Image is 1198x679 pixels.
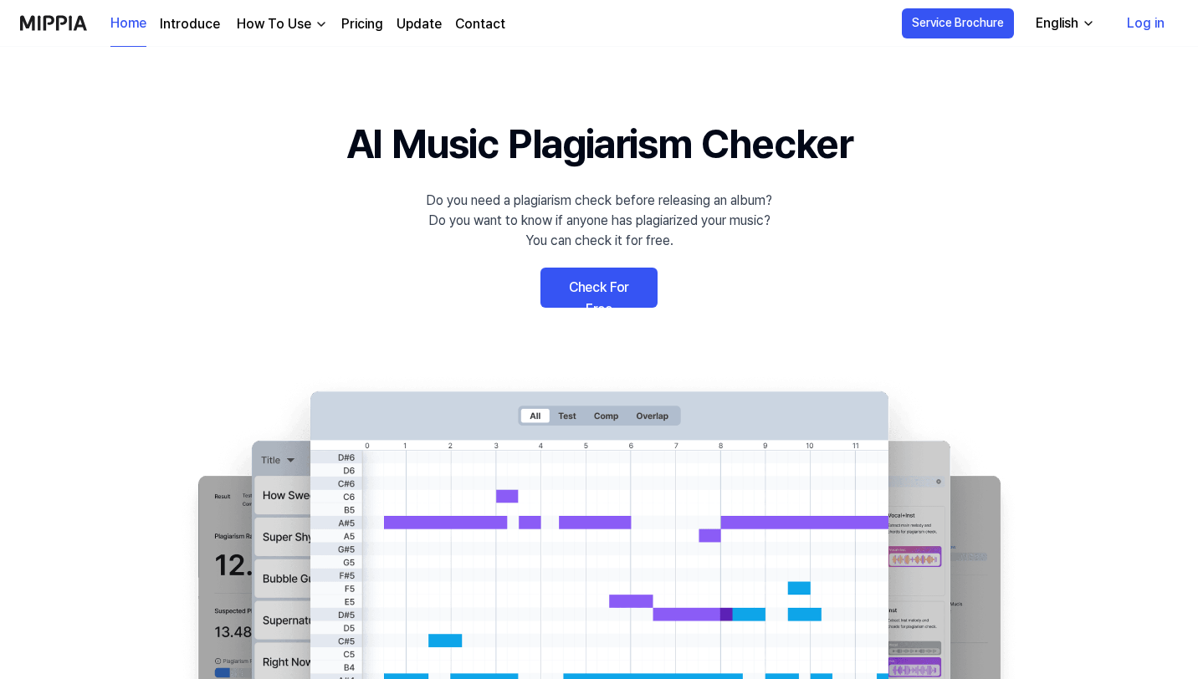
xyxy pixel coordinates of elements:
[455,14,505,34] a: Contact
[233,14,328,34] button: How To Use
[397,14,442,34] a: Update
[341,14,383,34] a: Pricing
[110,1,146,47] a: Home
[346,114,852,174] h1: AI Music Plagiarism Checker
[902,8,1014,38] button: Service Brochure
[1022,7,1105,40] button: English
[315,18,328,31] img: down
[233,14,315,34] div: How To Use
[426,191,772,251] div: Do you need a plagiarism check before releasing an album? Do you want to know if anyone has plagi...
[540,268,658,308] a: Check For Free
[160,14,220,34] a: Introduce
[1032,13,1082,33] div: English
